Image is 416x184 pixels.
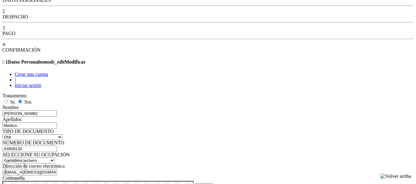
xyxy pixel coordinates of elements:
[6,159,25,178] iframe: Brevo live chat
[18,100,22,104] input: Sra.
[15,72,48,77] a: Crear una cuenta
[2,59,4,65] i: 
[2,14,414,20] div: DESPACHO
[15,77,16,82] span: |
[2,25,414,31] div: 3
[2,59,414,65] h1: Datos Personales
[15,83,41,88] a: Iniciar sesión
[2,117,22,122] label: Apellidos
[2,152,70,157] label: SELECCIONE SU OCUPACIÓN
[44,59,65,65] i: mode_edit
[380,174,411,179] img: Volver arriba
[2,42,414,47] div: 4
[2,31,414,36] div: PAGO
[2,175,25,181] label: Contraseña
[4,100,8,104] input: Sr.
[2,163,65,169] label: Dirección de correo electrónico
[2,93,26,98] label: Tratamiento
[2,129,54,134] label: TIPO DE DOCUMENTO
[2,9,414,14] div: 2
[2,140,64,145] label: NÚMERO DE DOCUMENTO
[6,59,8,65] span: 1
[2,47,414,53] div: CONFIRMACIÓN
[17,99,32,104] label: Sra.
[2,99,15,104] label: Sr.
[44,59,86,65] span: Modificar
[2,105,18,110] label: Nombre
